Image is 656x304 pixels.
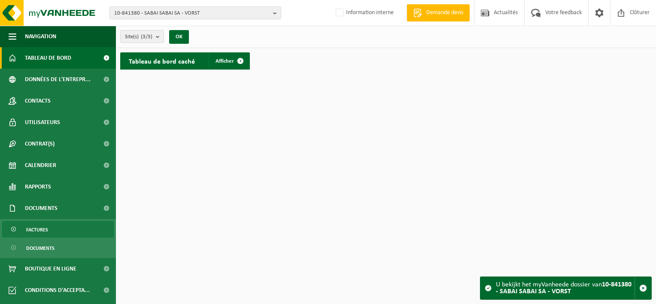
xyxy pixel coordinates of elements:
a: Factures [2,221,114,237]
span: 10-841380 - SABAI SABAI SA - VORST [114,7,270,20]
span: Site(s) [125,30,152,43]
span: Tableau de bord [25,47,71,69]
span: Calendrier [25,155,56,176]
span: Contacts [25,90,51,112]
a: Documents [2,240,114,256]
span: Contrat(s) [25,133,55,155]
span: Rapports [25,176,51,198]
strong: 10-841380 - SABAI SABAI SA - VORST [496,281,632,295]
div: U bekijkt het myVanheede dossier van [496,277,635,299]
span: Boutique en ligne [25,258,76,280]
span: Utilisateurs [25,112,60,133]
button: OK [169,30,189,44]
span: Conditions d'accepta... [25,280,90,301]
span: Documents [25,198,58,219]
count: (3/3) [141,34,152,40]
span: Demande devis [424,9,465,17]
h2: Tableau de bord caché [120,52,203,69]
label: Information interne [334,6,394,19]
span: Afficher [216,58,234,64]
a: Afficher [209,52,249,70]
span: Données de l'entrepr... [25,69,91,90]
span: Documents [26,240,55,256]
button: 10-841380 - SABAI SABAI SA - VORST [109,6,281,19]
span: Factures [26,222,48,238]
button: Site(s)(3/3) [120,30,164,43]
a: Demande devis [407,4,470,21]
span: Navigation [25,26,56,47]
